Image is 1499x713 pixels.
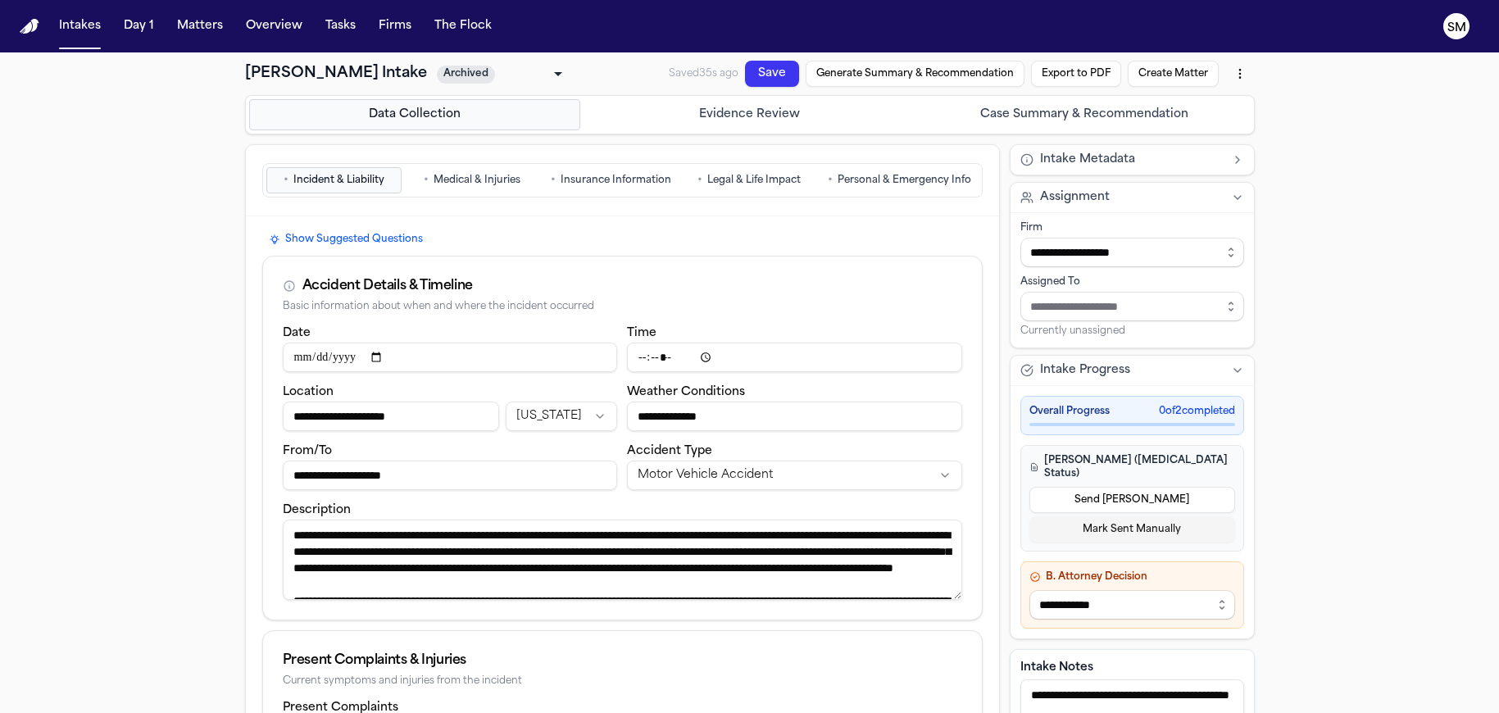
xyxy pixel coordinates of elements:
button: Go to Medical & Injuries [405,167,540,193]
button: More actions [1225,59,1255,89]
span: Incident & Liability [293,174,384,187]
input: Incident time [627,343,962,372]
span: Overall Progress [1029,405,1110,418]
span: Currently unassigned [1020,325,1125,338]
img: Finch Logo [20,19,39,34]
button: The Flock [428,11,498,41]
button: Incident state [506,402,617,431]
span: • [828,172,833,188]
span: Legal & Life Impact [707,174,801,187]
div: Update intake status [437,62,568,85]
label: Weather Conditions [627,386,745,398]
label: Description [283,504,351,516]
div: Current symptoms and injuries from the incident [283,675,962,688]
input: Assign to staff member [1020,292,1244,321]
button: Go to Incident & Liability [266,167,402,193]
a: Home [20,19,39,34]
button: Assignment [1011,183,1254,212]
span: Personal & Emergency Info [838,174,971,187]
div: Present Complaints & Injuries [283,651,962,670]
h4: B. Attorney Decision [1029,570,1235,584]
button: Intakes [52,11,107,41]
label: Intake Notes [1020,660,1244,676]
label: Date [283,327,311,339]
h4: [PERSON_NAME] ([MEDICAL_DATA] Status) [1029,454,1235,480]
button: Send [PERSON_NAME] [1029,487,1235,513]
label: From/To [283,445,332,457]
span: • [284,172,288,188]
button: Generate Summary & Recommendation [806,61,1024,87]
button: Go to Case Summary & Recommendation step [919,99,1251,130]
span: Medical & Injuries [434,174,520,187]
input: Incident date [283,343,618,372]
button: Save [745,61,799,87]
h1: [PERSON_NAME] Intake [245,62,427,85]
nav: Intake steps [249,99,1251,130]
button: Day 1 [117,11,161,41]
label: Time [627,327,656,339]
button: Intake Progress [1011,356,1254,385]
button: Intake Metadata [1011,145,1254,175]
button: Go to Legal & Life Impact [682,167,817,193]
label: Location [283,386,334,398]
button: Firms [372,11,418,41]
button: Export to PDF [1031,61,1121,87]
button: Go to Insurance Information [543,167,679,193]
button: Overview [239,11,309,41]
div: Basic information about when and where the incident occurred [283,301,962,313]
button: Tasks [319,11,362,41]
span: Archived [437,66,495,84]
span: • [424,172,429,188]
div: Assigned To [1020,275,1244,288]
span: Intake Metadata [1040,152,1135,168]
button: Go to Evidence Review step [584,99,915,130]
button: Show Suggested Questions [262,229,429,249]
input: Weather conditions [627,402,962,431]
textarea: Incident description [283,520,962,600]
span: Assignment [1040,189,1110,206]
span: Saved 35s ago [669,69,738,79]
div: Firm [1020,221,1244,234]
span: Intake Progress [1040,362,1130,379]
span: 0 of 2 completed [1159,405,1235,418]
button: Matters [170,11,229,41]
label: Accident Type [627,445,712,457]
span: Insurance Information [561,174,671,187]
button: Go to Data Collection step [249,99,581,130]
div: Accident Details & Timeline [302,276,473,296]
span: • [697,172,702,188]
span: • [551,172,556,188]
button: Go to Personal & Emergency Info [820,167,979,193]
input: From/To destination [283,461,618,490]
button: Create Matter [1128,61,1219,87]
input: Select firm [1020,238,1244,267]
button: Mark Sent Manually [1029,516,1235,543]
input: Incident location [283,402,499,431]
